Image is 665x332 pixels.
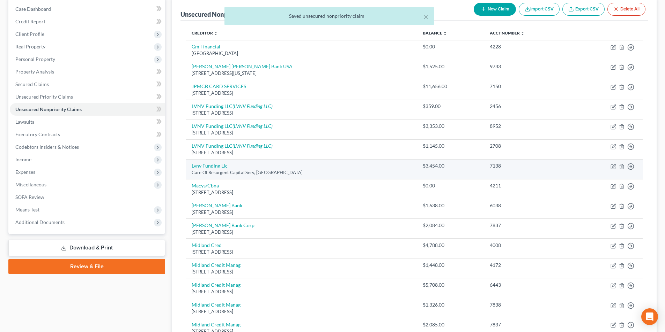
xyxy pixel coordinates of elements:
[490,301,566,308] div: 7838
[15,94,73,100] span: Unsecured Priority Claims
[15,144,79,150] span: Codebtors Insiders & Notices
[10,91,165,103] a: Unsecured Priority Claims
[490,30,525,36] a: Acct Number unfold_more
[423,123,479,130] div: $3,353.00
[15,81,49,87] span: Secured Claims
[192,30,218,36] a: Creditor unfold_more
[232,123,273,129] i: (LVNV Funding LLC)
[15,69,54,75] span: Property Analysis
[192,308,411,315] div: [STREET_ADDRESS]
[490,43,566,50] div: 4228
[192,209,411,216] div: [STREET_ADDRESS]
[192,222,254,228] a: [PERSON_NAME] Bank Corp
[192,50,411,57] div: [GEOGRAPHIC_DATA]
[490,142,566,149] div: 2708
[15,131,60,137] span: Executory Contracts
[423,43,479,50] div: $0.00
[10,128,165,141] a: Executory Contracts
[474,3,516,16] button: New Claim
[192,163,228,169] a: Lvnv Funding Llc
[15,182,46,187] span: Miscellaneous
[423,30,447,36] a: Balance unfold_more
[232,103,273,109] i: (LVNV Funding LLC)
[15,44,45,49] span: Real Property
[490,103,566,110] div: 2456
[192,130,411,136] div: [STREET_ADDRESS]
[490,123,566,130] div: 8952
[10,116,165,128] a: Lawsuits
[423,182,479,189] div: $0.00
[15,156,31,162] span: Income
[607,3,645,16] button: Delete All
[10,65,165,78] a: Property Analysis
[641,308,658,325] div: Open Intercom Messenger
[192,83,246,89] a: JPMCB CARD SERVICES
[192,189,411,196] div: [STREET_ADDRESS]
[490,63,566,70] div: 9733
[15,56,55,62] span: Personal Property
[192,269,411,275] div: [STREET_ADDRESS]
[423,83,479,90] div: $11,656.00
[192,103,273,109] a: LVNV Funding LLC(LVNV Funding LLC)
[423,202,479,209] div: $1,638.00
[15,219,65,225] span: Additional Documents
[192,44,220,49] a: Gm Financial
[15,106,82,112] span: Unsecured Nonpriority Claims
[192,90,411,96] div: [STREET_ADDRESS]
[490,162,566,169] div: 7138
[192,123,273,129] a: LVNV Funding LLC(LVNV Funding LLC)
[192,110,411,116] div: [STREET_ADDRESS]
[192,242,222,248] a: Midland Cred
[562,3,605,16] a: Export CSV
[423,281,479,288] div: $5,708.00
[192,229,411,236] div: [STREET_ADDRESS]
[192,202,242,208] a: [PERSON_NAME] Bank
[423,63,479,70] div: $1,525.00
[192,288,411,295] div: [STREET_ADDRESS]
[520,31,525,36] i: unfold_more
[443,31,447,36] i: unfold_more
[192,302,241,308] a: Midland Credit Manag
[423,162,479,169] div: $3,454.00
[15,31,44,37] span: Client Profile
[423,142,479,149] div: $1,145.00
[423,321,479,328] div: $2,085.00
[192,262,241,268] a: Midland Credit Manag
[15,6,51,12] span: Case Dashboard
[10,191,165,203] a: SOFA Review
[490,202,566,209] div: 6038
[15,169,35,175] span: Expenses
[232,143,273,149] i: (LVNV Funding LLC)
[15,194,44,200] span: SOFA Review
[192,169,411,176] div: Care Of Resurgent Capital Serv, [GEOGRAPHIC_DATA]
[490,321,566,328] div: 7837
[230,13,428,20] div: Saved unsecured nonpriority claim
[192,249,411,255] div: [STREET_ADDRESS]
[423,242,479,249] div: $4,788.00
[15,119,34,125] span: Lawsuits
[192,149,411,156] div: [STREET_ADDRESS]
[490,83,566,90] div: 7150
[8,240,165,256] a: Download & Print
[10,103,165,116] a: Unsecured Nonpriority Claims
[192,282,241,288] a: Midland Credit Manag
[423,262,479,269] div: $1,448.00
[490,262,566,269] div: 4172
[423,301,479,308] div: $1,326.00
[192,70,411,77] div: [STREET_ADDRESS][US_STATE]
[423,222,479,229] div: $2,084.00
[192,183,219,188] a: Macys/Cbna
[8,259,165,274] a: Review & File
[490,222,566,229] div: 7837
[423,103,479,110] div: $359.00
[192,143,273,149] a: LVNV Funding LLC(LVNV Funding LLC)
[10,3,165,15] a: Case Dashboard
[192,322,241,327] a: Midland Credit Manag
[423,13,428,21] button: ×
[192,63,293,69] a: [PERSON_NAME] [PERSON_NAME] Bank USA
[490,182,566,189] div: 4211
[490,281,566,288] div: 6443
[519,3,560,16] button: Import CSV
[490,242,566,249] div: 4008
[10,78,165,91] a: Secured Claims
